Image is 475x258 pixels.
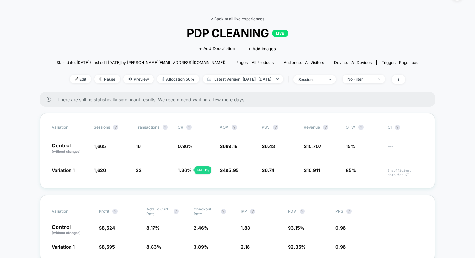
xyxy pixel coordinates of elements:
[94,125,110,130] span: Sessions
[94,75,120,83] span: Pause
[346,144,355,149] span: 15%
[220,167,239,173] span: $
[57,60,225,65] span: Start date: [DATE] (Last edit [DATE] by [PERSON_NAME][EMAIL_ADDRESS][DOMAIN_NAME])
[136,125,159,130] span: Transactions
[241,244,250,250] span: 2.18
[298,77,324,82] div: sessions
[388,168,423,177] span: Insufficient data for CI
[304,144,321,149] span: $
[99,77,102,81] img: end
[75,77,78,81] img: edit
[287,75,293,84] span: |
[358,125,364,130] button: ?
[288,225,304,231] span: 93.15 %
[347,77,373,81] div: No Filter
[52,224,92,235] p: Control
[52,143,87,154] p: Control
[178,125,183,130] span: CR
[223,167,239,173] span: 495.95
[99,244,115,250] span: $
[232,125,237,130] button: ?
[102,225,115,231] span: 8,524
[250,209,255,214] button: ?
[199,46,235,52] span: + Add Description
[265,167,274,173] span: 6.74
[136,167,142,173] span: 22
[52,207,87,216] span: Variation
[265,144,275,149] span: 6.43
[195,166,211,174] div: + 41.3 %
[262,167,274,173] span: $
[382,60,418,65] div: Trigger:
[305,60,324,65] span: All Visitors
[136,144,141,149] span: 16
[52,149,81,153] span: (without changes)
[335,209,343,214] span: PPS
[323,125,328,130] button: ?
[178,144,193,149] span: 0.96 %
[220,144,238,149] span: $
[307,144,321,149] span: 10,707
[335,244,346,250] span: 0.96
[99,209,109,214] span: Profit
[174,209,179,214] button: ?
[94,144,106,149] span: 1,665
[211,16,264,21] a: < Back to all live experiences
[346,167,356,173] span: 85%
[146,207,170,216] span: Add To Cart Rate
[146,225,160,231] span: 8.17 %
[262,125,270,130] span: PSV
[335,225,346,231] span: 0.96
[395,125,400,130] button: ?
[304,167,320,173] span: $
[300,209,305,214] button: ?
[288,244,306,250] span: 92.35 %
[162,77,164,81] img: rebalance
[146,244,161,250] span: 8.83 %
[163,125,168,130] button: ?
[346,125,381,130] span: OTW
[284,60,324,65] div: Audience:
[113,125,118,130] button: ?
[178,167,192,173] span: 1.36 %
[75,26,400,40] span: PDP CLEANING
[70,75,91,83] span: Edit
[248,46,276,51] span: + Add Images
[272,30,288,37] p: LIVE
[241,225,250,231] span: 1.88
[194,244,208,250] span: 3.89 %
[252,60,274,65] span: all products
[276,78,279,80] img: end
[157,75,199,83] span: Allocation: 50%
[220,125,228,130] span: AOV
[94,167,106,173] span: 1,620
[186,125,192,130] button: ?
[203,75,283,83] span: Latest Version: [DATE] - [DATE]
[329,60,376,65] span: Device:
[52,244,75,250] span: Variation 1
[52,167,75,173] span: Variation 1
[262,144,275,149] span: $
[273,125,278,130] button: ?
[236,60,274,65] div: Pages:
[388,125,423,130] span: CI
[194,207,217,216] span: Checkout Rate
[102,244,115,250] span: 8,595
[112,209,118,214] button: ?
[207,77,211,81] img: calendar
[99,225,115,231] span: $
[378,78,380,80] img: end
[388,145,423,154] span: ---
[304,125,320,130] span: Revenue
[241,209,247,214] span: IPP
[123,75,154,83] span: Preview
[288,209,296,214] span: PDV
[307,167,320,173] span: 10,911
[351,60,372,65] span: all devices
[346,209,352,214] button: ?
[223,144,238,149] span: 669.19
[52,231,81,235] span: (without changes)
[221,209,226,214] button: ?
[329,79,331,80] img: end
[194,225,208,231] span: 2.46 %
